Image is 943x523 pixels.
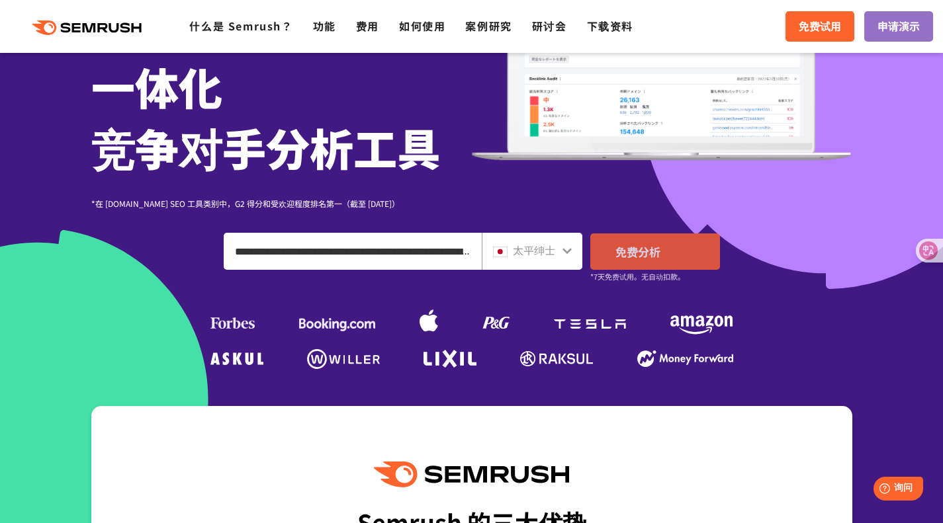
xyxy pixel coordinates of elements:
[189,18,292,34] a: 什么是 Semrush？
[224,233,481,269] input: 输入域名、关键字或 URL
[356,18,379,34] a: 费用
[799,18,841,34] font: 免费试用
[590,233,720,270] a: 免费分析
[513,242,555,258] font: 太平绅士
[587,18,633,34] a: 下载资料
[374,462,568,487] img: Semrush
[615,243,660,260] font: 免费分析
[864,11,933,42] a: 申请演示
[532,18,567,34] a: 研讨会
[399,18,445,34] a: 如何使用
[91,54,222,118] font: 一体化
[786,11,854,42] a: 免费试用
[825,471,928,508] iframe: 帮助小部件启动器
[313,18,336,34] a: 功能
[877,18,920,34] font: 申请演示
[465,18,512,34] a: 案例研究
[91,198,400,209] font: *在 [DOMAIN_NAME] SEO 工具类别中，G2 得分和受欢迎程度排名第一（截至 [DATE]）
[91,115,441,179] font: 竞争对手分析工具
[590,271,685,282] font: *7天免费试用。无自动扣款。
